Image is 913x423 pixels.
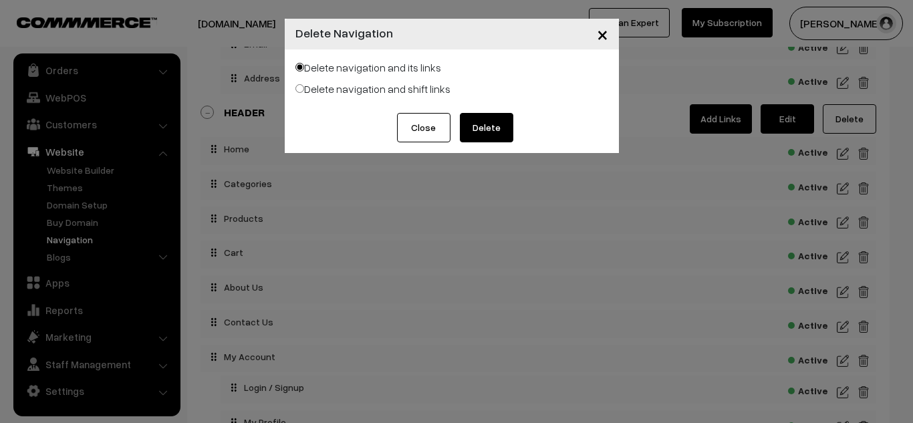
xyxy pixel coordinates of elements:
[597,21,608,46] span: ×
[295,59,441,76] label: Delete navigation and its links
[295,81,450,97] label: Delete navigation and shift links
[295,24,393,42] h4: Delete Navigation
[295,63,304,72] input: Delete navigation and its links
[295,84,304,93] input: Delete navigation and shift links
[460,113,513,142] button: Delete
[397,113,450,142] button: Close
[586,13,619,55] button: Close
